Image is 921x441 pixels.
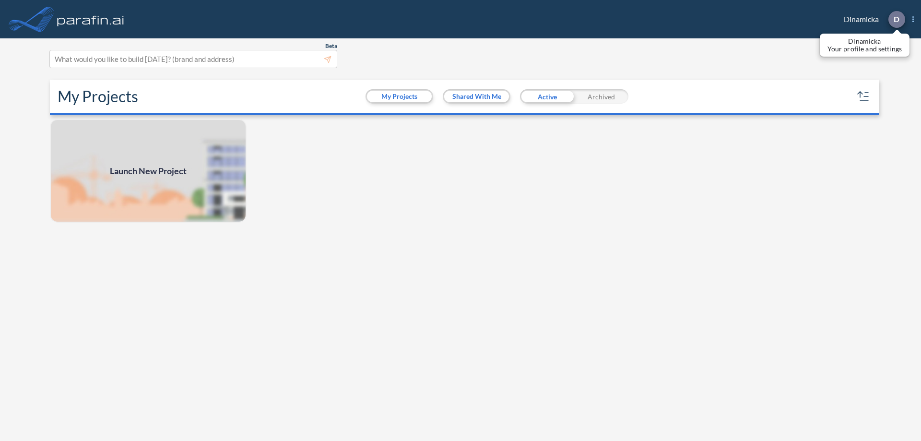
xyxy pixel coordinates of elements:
[367,91,432,102] button: My Projects
[894,15,899,24] p: D
[444,91,509,102] button: Shared With Me
[829,11,914,28] div: Dinamicka
[827,37,902,45] p: Dinamicka
[520,89,574,104] div: Active
[325,42,337,50] span: Beta
[58,87,138,106] h2: My Projects
[827,45,902,53] p: Your profile and settings
[574,89,628,104] div: Archived
[50,119,247,223] a: Launch New Project
[110,165,187,178] span: Launch New Project
[55,10,126,29] img: logo
[856,89,871,104] button: sort
[50,119,247,223] img: add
